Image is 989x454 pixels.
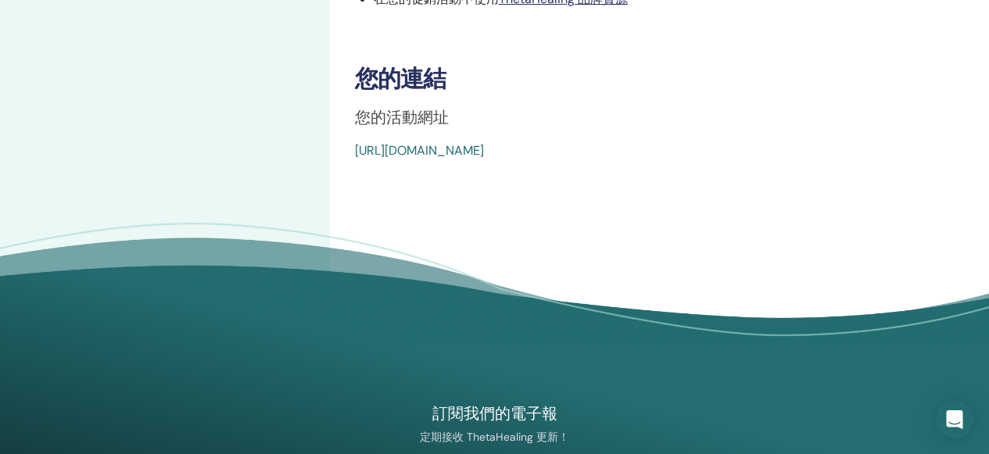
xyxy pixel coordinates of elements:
font: 訂閱我們的電子報 [432,403,557,424]
a: [URL][DOMAIN_NAME] [355,142,484,159]
font: 定期接收 ThetaHealing 更新！ [420,430,569,444]
font: 您的連結 [355,63,446,94]
font: 您的活動網址 [355,107,449,127]
div: 開啟 Intercom Messenger [936,401,973,438]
